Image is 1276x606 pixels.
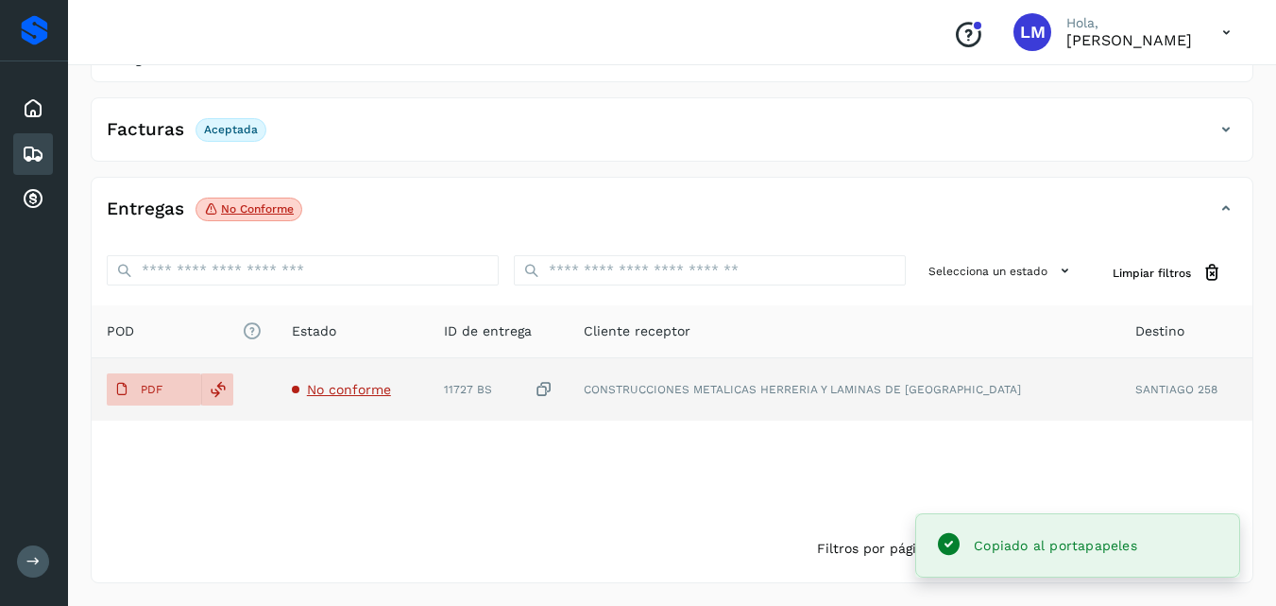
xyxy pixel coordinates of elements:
div: EntregasNo conforme [92,193,1252,240]
span: No conforme [307,382,391,397]
h4: Entregas [107,199,184,220]
td: SANTIAGO 258 [1120,358,1252,421]
button: PDF [107,373,201,406]
p: Aceptada [204,123,258,136]
span: Cliente receptor [584,321,690,341]
div: Inicio [13,88,53,130]
p: Hola, [1066,15,1192,31]
button: Selecciona un estado [921,255,1082,286]
p: LUISA MARISELA AMADOR ALARCON [1066,31,1192,49]
span: Limpiar filtros [1113,265,1191,282]
button: Limpiar filtros [1097,255,1237,290]
h4: Facturas [107,119,184,141]
div: Embarques [13,133,53,175]
span: POD [107,321,262,341]
span: Destino [1135,321,1184,341]
span: Filtros por página : [817,539,941,559]
div: Reemplazar POD [201,373,233,406]
div: 11727 BS [444,380,553,400]
span: Copiado al portapapeles [974,538,1137,553]
p: PDF [141,383,162,396]
td: CONSTRUCCIONES METALICAS HERRERIA Y LAMINAS DE [GEOGRAPHIC_DATA] [569,358,1120,421]
div: FacturasAceptada [92,113,1252,161]
span: ID de entrega [444,321,532,341]
p: No conforme [221,202,294,216]
span: Estado [292,321,336,341]
div: Cuentas por cobrar [13,179,53,220]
